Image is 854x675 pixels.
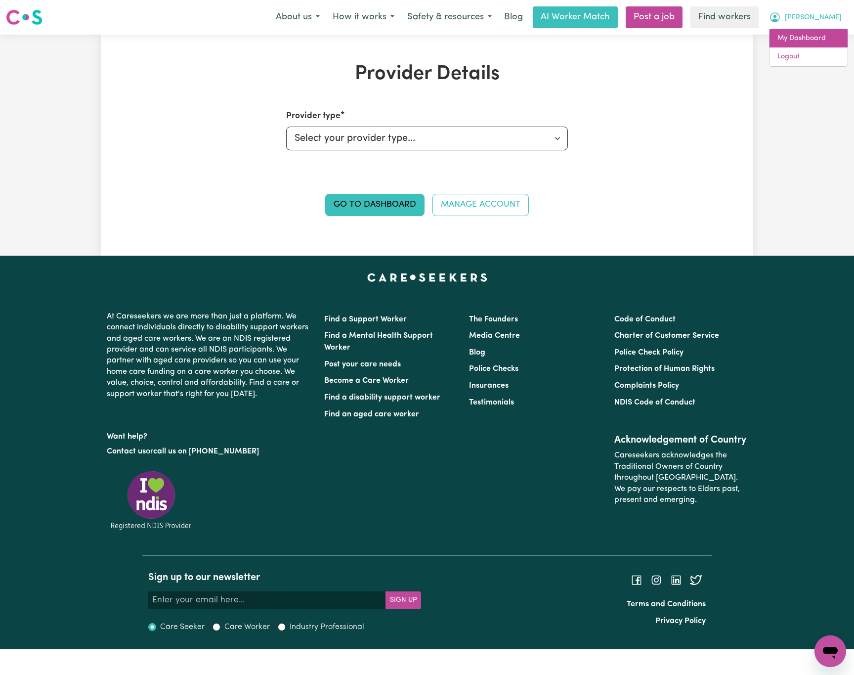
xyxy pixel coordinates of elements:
[763,7,848,28] button: My Account
[324,377,409,385] a: Become a Care Worker
[650,576,662,584] a: Follow Careseekers on Instagram
[324,315,407,323] a: Find a Support Worker
[769,29,848,48] a: My Dashboard
[469,399,514,406] a: Testimonials
[6,6,43,29] a: Careseekers logo
[814,635,846,667] iframe: Button to launch messaging window
[785,12,842,23] span: [PERSON_NAME]
[614,382,679,390] a: Complaints Policy
[148,591,386,609] input: Enter your email here...
[324,332,433,352] a: Find a Mental Health Support Worker
[469,332,520,340] a: Media Centre
[153,448,259,455] a: call us on [PHONE_NUMBER]
[469,382,509,390] a: Insurances
[469,365,518,373] a: Police Checks
[324,410,419,418] a: Find an aged care worker
[215,62,639,86] h1: Provider Details
[614,446,747,509] p: Careseekers acknowledges the Traditional Owners of Country throughout [GEOGRAPHIC_DATA]. We pay o...
[469,315,518,323] a: The Founders
[385,591,421,609] button: Subscribe
[324,394,440,402] a: Find a disability support worker
[432,194,529,216] a: Manage Account
[107,469,196,531] img: Registered NDIS provider
[401,7,498,28] button: Safety & resources
[324,360,401,368] a: Post your care needs
[655,617,706,625] a: Privacy Policy
[469,349,485,357] a: Blog
[286,110,341,123] label: Provider type
[107,442,312,461] p: or
[769,29,848,67] div: My Account
[107,307,312,404] p: At Careseekers we are more than just a platform. We connect individuals directly to disability su...
[614,399,695,406] a: NDIS Code of Conduct
[533,6,618,28] a: AI Worker Match
[326,7,401,28] button: How it works
[631,576,642,584] a: Follow Careseekers on Facebook
[690,576,702,584] a: Follow Careseekers on Twitter
[160,621,205,633] label: Care Seeker
[670,576,682,584] a: Follow Careseekers on LinkedIn
[614,365,715,373] a: Protection of Human Rights
[107,448,146,455] a: Contact us
[690,6,759,28] a: Find workers
[367,273,487,281] a: Careseekers home page
[614,332,719,340] a: Charter of Customer Service
[6,8,43,26] img: Careseekers logo
[148,572,421,584] h2: Sign up to our newsletter
[614,434,747,446] h2: Acknowledgement of Country
[626,6,683,28] a: Post a job
[614,349,683,357] a: Police Check Policy
[224,621,270,633] label: Care Worker
[269,7,326,28] button: About us
[627,600,706,608] a: Terms and Conditions
[325,194,425,216] a: Go to Dashboard
[614,315,676,323] a: Code of Conduct
[107,427,312,442] p: Want help?
[498,6,529,28] a: Blog
[769,47,848,66] a: Logout
[290,621,364,633] label: Industry Professional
